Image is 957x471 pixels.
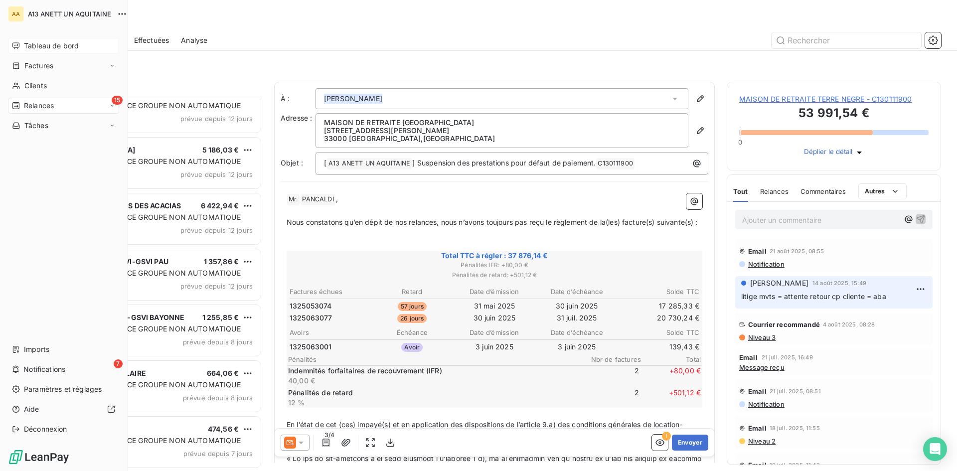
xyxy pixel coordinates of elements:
label: À : [281,94,316,104]
th: Retard [371,287,453,297]
span: Niveau 2 [747,437,776,445]
span: PLAN DE RELANCE GROUPE NON AUTOMATIQUE [71,157,241,165]
span: Déconnexion [24,424,67,434]
span: prévue depuis 8 jours [183,338,253,346]
span: 21 août 2025, 08:55 [770,248,824,254]
span: Email [748,461,767,469]
a: Imports [8,341,119,357]
span: Adresse : [281,114,312,122]
span: 474,56 € [208,425,239,433]
span: 2 [579,366,639,386]
a: Paramètres et réglages [8,381,119,397]
span: 26 jours [397,314,427,323]
span: PLAN DE RELANCE GROUPE NON AUTOMATIQUE [71,269,241,277]
span: prévue depuis 8 jours [183,394,253,402]
span: 0 [738,138,742,146]
th: Avoirs [289,327,370,338]
span: Notification [747,400,785,408]
p: MAISON DE RETRAITE [GEOGRAPHIC_DATA] [324,119,680,127]
span: 18 juil. 2025, 11:55 [770,425,820,431]
span: Nbr de factures [581,355,641,363]
span: 664,06 € [207,369,239,377]
p: 40,00 € [288,376,577,386]
td: 20 730,24 € [619,313,700,323]
span: 15 [112,96,123,105]
span: prévue depuis 12 jours [180,226,253,234]
span: , [336,194,338,203]
span: Déplier le détail [804,148,852,157]
span: prévue depuis 12 jours [180,282,253,290]
th: Solde TTC [619,287,700,297]
th: Factures échues [289,287,370,297]
a: 15Relances [8,98,119,114]
span: 21 juil. 2025, 16:49 [762,354,813,360]
span: 7 [114,359,123,368]
span: ] Suspension des prestations pour défaut de paiement. [412,158,596,167]
span: Total TTC à régler : 37 876,14 € [288,251,701,261]
span: A13 ANETT UN AQUITAINE [327,158,412,169]
span: MAISON DE RETRAITE TERRE NEGRE - C130111900 [739,94,929,104]
button: Autres [858,183,907,199]
span: Effectuées [134,35,169,45]
span: Tout [733,187,748,195]
span: Notification [747,260,785,268]
span: PLAN DE RELANCE GROUPE NON AUTOMATIQUE [71,324,241,333]
span: prévue depuis 7 jours [183,450,253,458]
span: C130111900 [596,158,635,169]
h3: 53 991,54 € [739,104,929,124]
span: PLAN DE RELANCE GROUPE NON AUTOMATIQUE [71,213,241,221]
button: Envoyer [672,435,708,451]
input: Rechercher [772,32,921,48]
span: 6 422,94 € [201,201,239,210]
th: Échéance [371,327,453,338]
span: [PERSON_NAME] [324,94,382,104]
span: 1325063077 [290,313,332,323]
span: Message reçu [739,363,785,371]
span: Tâches [24,121,48,131]
a: Clients [8,78,119,94]
td: 31 mai 2025 [454,301,535,312]
span: 1 357,86 € [204,257,239,266]
span: PLAN DE RELANCE GROUPE NON AUTOMATIQUE [71,380,241,389]
span: Objet : [281,158,303,167]
span: Pénalités IFR : + 80,00 € [288,261,701,270]
img: Logo LeanPay [8,449,70,465]
span: Courrier recommandé [748,320,820,328]
span: [ [324,158,326,167]
span: 3/4 [322,431,337,440]
span: Email [748,387,767,395]
span: Relances [24,101,54,111]
span: Pénalités [288,355,581,363]
button: Déplier le détail [801,147,867,158]
span: 57 jours [398,302,427,311]
th: Solde TTC [619,327,700,338]
span: Email [739,353,758,361]
th: Date d’échéance [536,287,618,297]
span: Imports [24,344,49,354]
span: 14 août 2025, 15:49 [812,280,866,286]
span: PLAN DE RELANCE GROUPE NON AUTOMATIQUE [71,436,241,445]
th: Date d’échéance [536,327,618,338]
span: Paramètres et réglages [24,384,102,394]
span: En l’état de cet (ces) impayé(s) et en application des dispositions de l’article 9.a) des conditi... [287,420,682,440]
span: prévue depuis 12 jours [180,115,253,123]
span: Email [748,247,767,255]
td: 3 juin 2025 [454,341,535,352]
td: 1325063001 [289,341,370,352]
span: Factures [24,61,53,71]
th: Date d’émission [454,327,535,338]
div: AA [8,6,24,22]
td: 17 285,33 € [619,301,700,312]
span: Notifications [23,364,65,374]
span: PLAN DE RELANCE GROUPE NON AUTOMATIQUE [71,101,241,110]
span: Pénalités de retard : + 501,12 € [288,271,701,280]
td: 3 juin 2025 [536,341,618,352]
span: 1 255,85 € [202,313,239,321]
a: Aide [8,401,119,417]
p: [STREET_ADDRESS][PERSON_NAME] [324,127,680,135]
span: + 80,00 € [641,366,701,386]
td: 31 juil. 2025 [536,313,618,323]
a: Tableau de bord [8,38,119,54]
td: 139,43 € [619,341,700,352]
p: 33000 [GEOGRAPHIC_DATA] , [GEOGRAPHIC_DATA] [324,135,680,143]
